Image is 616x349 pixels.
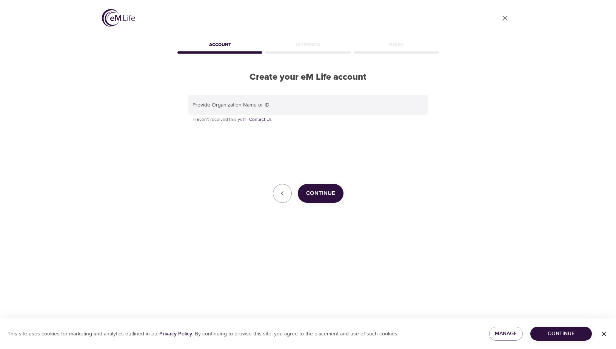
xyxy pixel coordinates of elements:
[159,330,192,337] a: Privacy Policy
[530,327,592,341] button: Continue
[176,72,440,83] h2: Create your eM Life account
[495,329,517,338] span: Manage
[489,327,523,341] button: Manage
[102,9,135,27] img: logo
[249,116,272,124] a: Contact Us
[536,329,586,338] span: Continue
[298,184,343,203] button: Continue
[496,9,514,27] a: close
[306,188,335,198] span: Continue
[193,116,423,124] p: Haven't received this yet?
